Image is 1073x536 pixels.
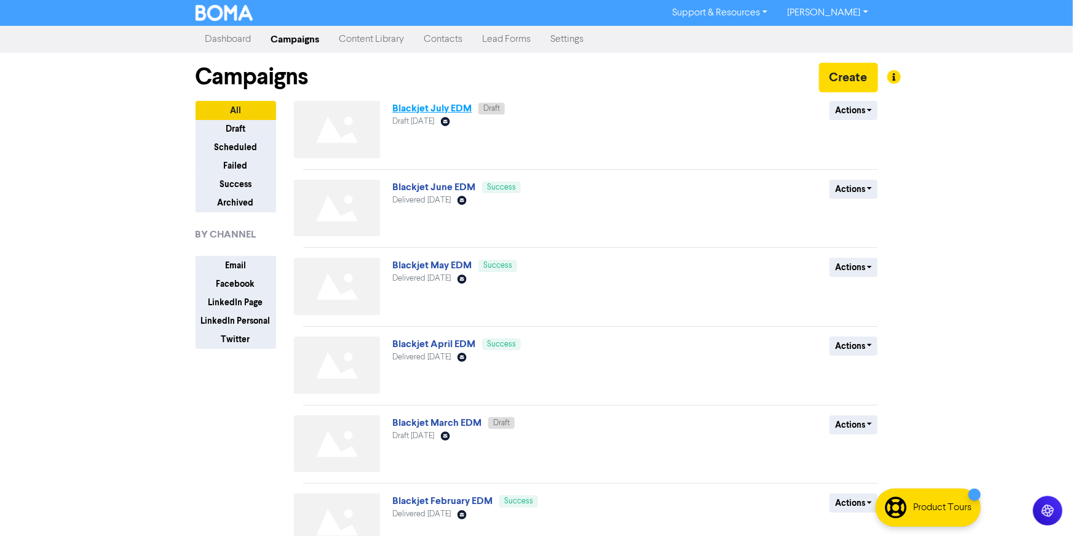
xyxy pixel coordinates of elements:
[196,156,276,175] button: Failed
[819,63,878,92] button: Create
[392,259,472,271] a: Blackjet May EDM
[294,258,380,315] img: Not found
[294,337,380,394] img: Not found
[261,27,330,52] a: Campaigns
[392,274,451,282] span: Delivered [DATE]
[294,415,380,473] img: Not found
[662,3,777,23] a: Support & Resources
[829,337,878,356] button: Actions
[392,196,451,204] span: Delivered [DATE]
[483,262,512,270] span: Success
[294,101,380,158] img: Not found
[196,175,276,194] button: Success
[504,497,533,505] span: Success
[829,101,878,120] button: Actions
[392,353,451,361] span: Delivered [DATE]
[196,311,276,330] button: LinkedIn Personal
[829,180,878,199] button: Actions
[541,27,594,52] a: Settings
[196,256,276,275] button: Email
[392,181,475,193] a: Blackjet June EDM
[196,193,276,212] button: Archived
[196,101,276,120] button: All
[915,403,1073,536] iframe: Chat Widget
[473,27,541,52] a: Lead Forms
[196,330,276,349] button: Twitter
[392,417,481,429] a: Blackjet March EDM
[392,338,475,350] a: Blackjet April EDM
[196,119,276,138] button: Draft
[196,227,256,242] span: BY CHANNEL
[829,494,878,513] button: Actions
[330,27,414,52] a: Content Library
[777,3,877,23] a: [PERSON_NAME]
[487,183,516,191] span: Success
[829,258,878,277] button: Actions
[392,118,434,126] span: Draft [DATE]
[294,180,380,237] img: Not found
[487,340,516,348] span: Success
[196,138,276,157] button: Scheduled
[414,27,473,52] a: Contacts
[483,105,500,113] span: Draft
[829,415,878,434] button: Actions
[392,102,472,114] a: Blackjet July EDM
[196,5,253,21] img: BOMA Logo
[196,293,276,312] button: LinkedIn Page
[392,432,434,440] span: Draft [DATE]
[493,419,510,427] span: Draft
[196,274,276,294] button: Facebook
[392,495,493,507] a: Blackjet February EDM
[196,63,309,91] h1: Campaigns
[196,27,261,52] a: Dashboard
[392,510,451,518] span: Delivered [DATE]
